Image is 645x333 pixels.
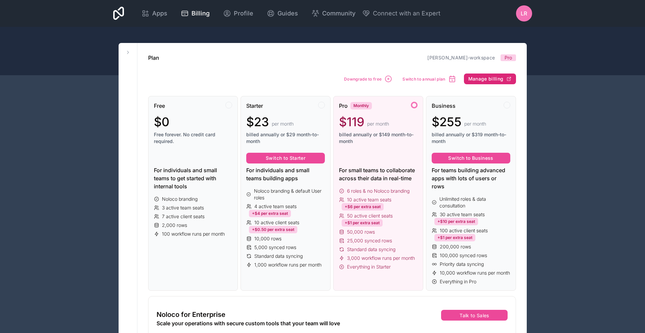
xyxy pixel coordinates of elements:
span: 10,000 workflow runs per month [440,270,510,276]
span: Noloco branding [162,196,198,202]
a: Billing [175,6,215,21]
span: 50 active client seats [347,212,393,219]
span: 50,000 rows [347,229,375,235]
span: billed annually or $319 month-to-month [432,131,510,145]
span: 30 active team seats [440,211,485,218]
span: 4 active team seats [254,203,297,210]
span: 100,000 synced rows [440,252,487,259]
span: $255 [432,115,462,129]
div: Scale your operations with secure custom tools that your team will love [157,319,392,327]
div: +$6 per extra seat [342,203,384,210]
a: Community [306,6,361,21]
span: $119 [339,115,364,129]
span: Manage billing [468,76,504,82]
span: Business [432,102,456,110]
span: 2,000 rows [162,222,187,229]
span: Starter [246,102,263,110]
div: +$0.50 per extra seat [249,226,297,233]
span: Pro [505,54,512,61]
span: Free [154,102,165,110]
div: +$10 per extra seat [434,218,478,225]
span: per month [367,121,389,127]
span: Connect with an Expert [373,9,440,18]
span: per month [272,121,294,127]
span: $23 [246,115,269,129]
span: Downgrade to free [344,77,382,82]
button: Talk to Sales [441,310,507,321]
span: Billing [191,9,210,18]
span: 6 roles & no Noloco branding [347,188,410,194]
div: +$1 per extra seat [434,234,475,241]
span: LR [521,9,527,17]
a: Guides [261,6,303,21]
span: Standard data syncing [254,253,303,259]
span: Everything in Starter [347,264,391,270]
span: $0 [154,115,169,129]
div: For individuals and small teams building apps [246,166,325,182]
span: 5,000 synced rows [254,244,296,251]
button: Switch to annual plan [400,73,458,85]
div: Monthly [350,102,372,109]
span: 10,000 rows [254,235,282,242]
span: Standard data syncing [347,246,395,253]
h1: Plan [148,54,159,62]
span: Switch to annual plan [402,77,445,82]
a: Apps [136,6,173,21]
a: [PERSON_NAME]-workspace [427,55,495,60]
span: Pro [339,102,348,110]
span: 10 active team seats [347,196,391,203]
span: per month [464,121,486,127]
button: Switch to Business [432,153,510,163]
button: Manage billing [464,74,516,84]
span: Everything in Pro [440,278,476,285]
span: billed annually or $29 month-to-month [246,131,325,145]
span: Priority data syncing [440,261,484,268]
button: Connect with an Expert [362,9,440,18]
span: Free forever. No credit card required. [154,131,232,145]
span: 100 workflow runs per month [162,231,225,237]
button: Downgrade to free [342,73,395,85]
a: Profile [218,6,259,21]
span: Guides [277,9,298,18]
button: Switch to Starter [246,153,325,163]
span: 25,000 synced rows [347,237,392,244]
span: 1,000 workflow runs per month [254,261,321,268]
span: Noloco for Enterprise [157,310,225,319]
span: Unlimited roles & data consultation [439,196,510,209]
div: +$1 per extra seat [342,219,383,227]
span: 200,000 rows [440,243,471,250]
div: For small teams to collaborate across their data in real-time [339,166,418,182]
span: Community [322,9,355,18]
span: Apps [152,9,167,18]
span: 100 active client seats [440,227,488,234]
div: For individuals and small teams to get started with internal tools [154,166,232,190]
span: Noloco branding & default User roles [254,188,325,201]
div: +$4 per extra seat [249,210,291,217]
span: 10 active client seats [254,219,299,226]
span: 3,000 workflow runs per month [347,255,415,261]
span: 3 active team seats [162,204,204,211]
span: Profile [234,9,253,18]
span: 7 active client seats [162,213,205,220]
span: billed annually or $149 month-to-month [339,131,418,145]
div: For teams building advanced apps with lots of users or rows [432,166,510,190]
